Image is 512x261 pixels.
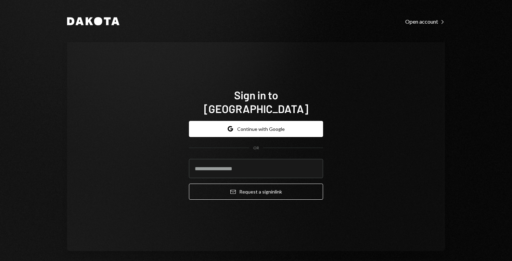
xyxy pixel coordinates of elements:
button: Request a signinlink [189,184,323,200]
div: OR [253,145,259,151]
h1: Sign in to [GEOGRAPHIC_DATA] [189,88,323,115]
a: Open account [405,17,445,25]
div: Open account [405,18,445,25]
button: Continue with Google [189,121,323,137]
